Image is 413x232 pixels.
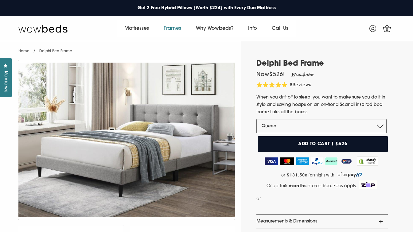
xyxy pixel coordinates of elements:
[280,157,294,165] img: MasterCard Logo
[256,60,388,68] h1: Delphi Bed Frame
[290,83,293,87] span: 8
[284,184,307,188] strong: 6 months
[256,215,388,229] a: Measurements & Dimensions
[281,172,285,178] span: or
[256,82,312,89] div: 8Reviews
[311,157,323,165] img: PayPal Logo
[293,83,311,87] span: Reviews
[33,49,35,53] span: /
[287,172,305,178] strong: $131.50
[189,20,241,37] a: Why Wowbeds?
[265,157,278,165] img: Visa Logo
[256,170,388,180] a: or $131.50 a fortnight with
[241,20,264,37] a: Info
[267,184,357,188] span: Or up to interest free. Fees apply.
[305,172,334,178] span: a fortnight with
[256,95,385,114] span: When you drift off to sleep, you want to make sure you do it in style and saving heaps on an on-t...
[18,24,68,33] img: Wow Beds Logo
[340,157,353,165] img: ZipPay Logo
[264,20,296,37] a: Call Us
[2,71,10,93] span: Reviews
[134,2,279,14] a: Get 2 Free Hybrid Pillows (Worth $224) with Every Duo Mattress
[117,20,156,37] a: Mattresses
[256,195,261,203] span: or
[156,20,189,37] a: Frames
[258,136,388,152] button: Add to cart | $526
[18,41,72,57] nav: breadcrumbs
[296,157,309,165] img: American Express Logo
[359,180,378,189] img: Zip Logo
[18,49,29,53] a: Home
[325,157,337,165] img: AfterPay Logo
[39,49,72,53] span: Delphi Bed Frame
[384,27,390,33] span: 0
[291,73,314,77] em: Was $665
[379,21,395,36] a: 0
[262,195,387,205] iframe: PayPal Message 1
[256,72,285,78] span: Now $526 !
[357,157,378,166] img: Shopify secure badge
